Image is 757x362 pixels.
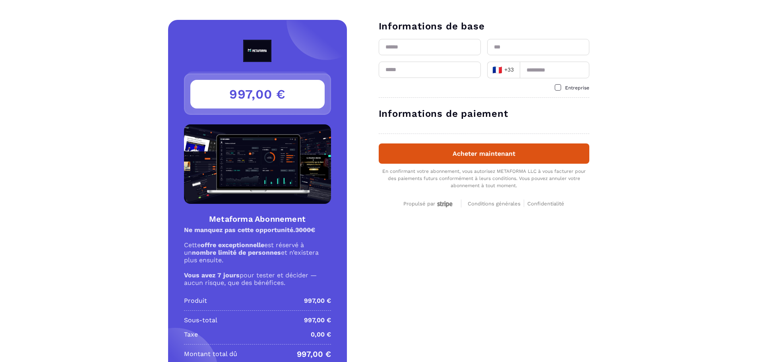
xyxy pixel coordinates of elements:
strong: nombre limité de personnes [192,249,281,256]
img: Product Image [184,124,331,204]
span: 🇫🇷 [492,64,502,75]
span: Conditions générales [468,201,521,207]
div: En confirmant votre abonnement, vous autorisez METAFORMA LLC à vous facturer pour des paiements f... [379,168,589,189]
p: 0,00 € [311,330,331,339]
p: Produit [184,296,207,306]
p: 997,00 € [297,349,331,359]
s: 3000€ [295,226,315,234]
strong: offre exceptionnelle [201,241,264,249]
h3: 997,00 € [190,80,325,108]
button: Acheter maintenant [379,143,589,164]
span: Entreprise [565,85,589,91]
p: pour tester et décider — aucun risque, que des bénéfices. [184,271,331,287]
a: Confidentialité [527,199,564,207]
p: 997,00 € [304,316,331,325]
p: 997,00 € [304,296,331,306]
strong: Ne manquez pas cette opportunité. [184,226,315,234]
span: +33 [492,64,514,75]
h3: Informations de paiement [379,107,589,120]
strong: Vous avez 7 jours [184,271,240,279]
span: Confidentialité [527,201,564,207]
h3: Informations de base [379,20,589,33]
h4: Metaforma Abonnement [184,213,331,225]
a: Conditions générales [468,199,524,207]
a: Propulsé par [403,199,455,207]
input: Search for option [516,64,517,76]
img: logo [225,40,290,62]
div: Search for option [487,62,520,78]
p: Sous-total [184,316,217,325]
p: Cette est réservé à un et n’existera plus ensuite. [184,241,331,264]
div: Propulsé par [403,201,455,207]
